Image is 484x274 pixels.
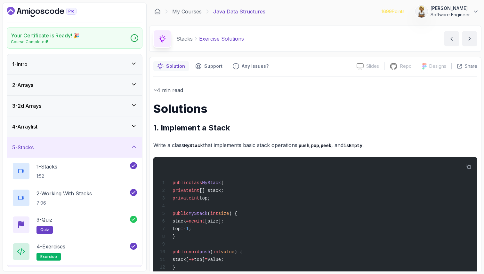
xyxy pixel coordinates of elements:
button: 2-Working With Stacks7:06 [12,189,137,207]
a: Your Certificate is Ready! 🎉Course Completed! [7,27,142,49]
span: new [189,219,197,224]
span: = [205,257,207,262]
button: user profile image[PERSON_NAME]Software Engineer [415,5,479,18]
p: 1:52 [36,173,57,179]
span: } [173,265,175,270]
p: Any issues? [242,63,269,69]
button: 5-Stacks [7,137,142,158]
span: top [173,226,181,231]
p: 1 - Stacks [36,163,57,170]
span: - [183,226,186,231]
p: Support [204,63,222,69]
p: 7:06 [36,200,92,206]
span: MyStack [202,180,221,185]
span: [size]; [205,219,224,224]
p: 3 - Quiz [36,216,52,223]
span: push [199,249,210,254]
p: 2 - Working With Stacks [36,190,92,197]
button: 3-2d Arrays [7,96,142,116]
span: int [191,188,199,193]
button: 2-Arrays [7,75,142,95]
h3: 1 - Intro [12,60,28,68]
p: Share [465,63,477,69]
button: Support button [191,61,226,71]
p: Software Engineer [431,12,470,18]
span: private [173,188,191,193]
span: ( [210,249,213,254]
span: ) { [229,211,237,216]
span: = [181,226,183,231]
span: ( [207,211,210,216]
span: size [218,211,229,216]
span: = [186,219,189,224]
p: Write a class that implements basic stack operations: , , , and . [153,141,477,150]
p: [PERSON_NAME] [431,5,470,12]
span: class [189,180,202,185]
h1: Solutions [153,102,477,115]
span: value [221,249,234,254]
span: public [173,211,189,216]
span: exercise [40,254,57,259]
p: Designs [429,63,446,69]
code: isEmpty [343,143,362,148]
span: int [210,211,218,216]
p: Course Completed! [11,39,80,44]
span: 1 [186,226,189,231]
span: top; [199,196,210,201]
p: Solution [166,63,185,69]
button: next content [462,31,477,46]
span: MyStack [189,211,207,216]
button: 1-Stacks1:52 [12,162,137,180]
span: } [173,234,175,239]
button: 1-Intro [7,54,142,74]
span: int [197,219,205,224]
button: notes button [153,61,189,71]
h3: 5 - Stacks [12,144,34,151]
h3: 3 - 2d Arrays [12,102,41,110]
p: Java Data Structures [213,8,265,15]
button: 3-Quizquiz [12,216,137,234]
span: ++ [189,257,194,262]
button: 4-Arraylist [7,116,142,137]
button: Share [451,63,477,69]
code: push [299,143,310,148]
code: pop [311,143,319,148]
h2: Your Certificate is Ready! 🎉 [11,32,80,39]
span: { [221,180,223,185]
code: peek [321,143,332,148]
span: value; [207,257,223,262]
span: private [173,196,191,201]
h3: 2 - Arrays [12,81,33,89]
span: top] [194,257,205,262]
span: stack[ [173,257,189,262]
span: quiz [40,227,49,232]
p: ~4 min read [153,86,477,95]
span: ) { [234,249,242,254]
p: 1699 Points [382,8,405,15]
span: int [213,249,221,254]
span: stack [173,219,186,224]
p: Exercise Solutions [199,35,244,43]
span: void [189,249,199,254]
a: My Courses [172,8,202,15]
button: previous content [444,31,459,46]
button: 4-Exercisesexercise [12,243,137,261]
span: int [191,196,199,201]
p: Slides [366,63,379,69]
h3: 4 - Arraylist [12,123,37,130]
code: MyStack [184,143,203,148]
img: user profile image [415,5,428,18]
span: [] stack; [199,188,224,193]
p: 4 - Exercises [36,243,65,250]
span: ; [189,226,191,231]
span: public [173,249,189,254]
span: public [173,180,189,185]
h2: 1. Implement a Stack [153,123,477,133]
p: Repo [400,63,412,69]
a: Dashboard [7,7,91,17]
a: Dashboard [154,8,161,15]
button: Feedback button [229,61,272,71]
p: Stacks [176,35,193,43]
